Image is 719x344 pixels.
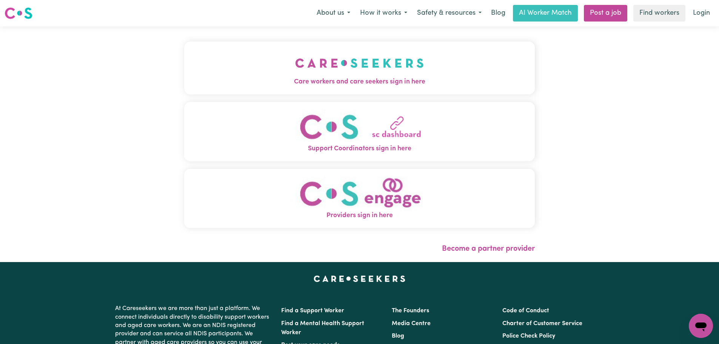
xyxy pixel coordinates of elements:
a: Post a job [584,5,627,22]
span: Support Coordinators sign in here [184,144,535,154]
button: Safety & resources [412,5,487,21]
a: Police Check Policy [502,333,555,339]
a: AI Worker Match [513,5,578,22]
span: Providers sign in here [184,211,535,221]
a: Code of Conduct [502,308,549,314]
button: About us [312,5,355,21]
span: Care workers and care seekers sign in here [184,77,535,87]
a: Careseekers home page [314,276,405,282]
a: Login [688,5,714,22]
a: Blog [487,5,510,22]
img: Careseekers logo [5,6,32,20]
a: The Founders [392,308,429,314]
button: How it works [355,5,412,21]
button: Providers sign in here [184,169,535,228]
a: Media Centre [392,321,431,327]
a: Careseekers logo [5,5,32,22]
a: Blog [392,333,404,339]
button: Care workers and care seekers sign in here [184,42,535,94]
a: Find a Support Worker [281,308,344,314]
button: Support Coordinators sign in here [184,102,535,161]
a: Find a Mental Health Support Worker [281,321,364,336]
a: Become a partner provider [442,245,535,253]
iframe: Button to launch messaging window [689,314,713,338]
a: Find workers [633,5,685,22]
a: Charter of Customer Service [502,321,582,327]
